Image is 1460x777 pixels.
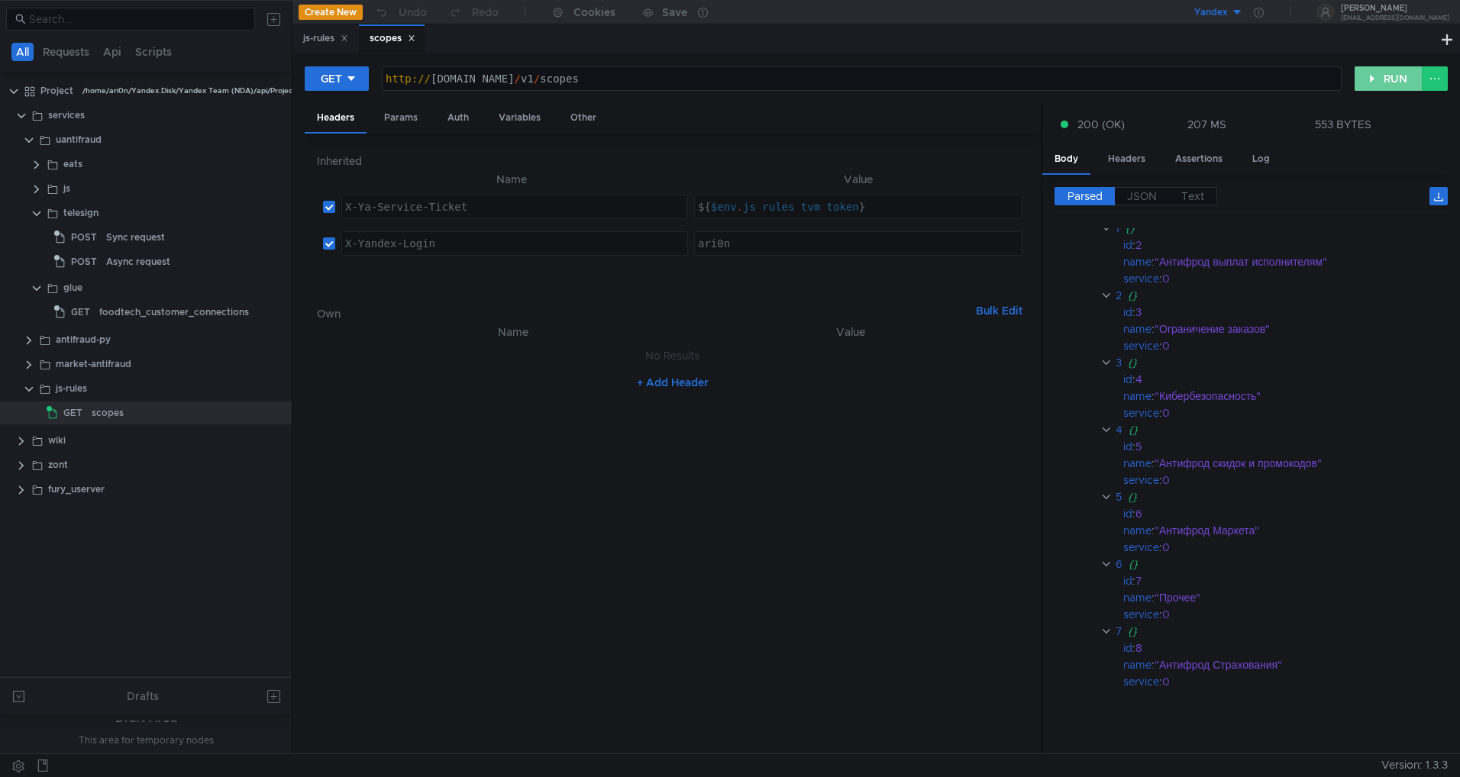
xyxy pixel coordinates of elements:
[1129,556,1427,572] div: {}
[1123,270,1159,287] div: service
[1042,145,1090,175] div: Body
[1123,405,1448,421] div: :
[1135,237,1427,253] div: 2
[1123,237,1132,253] div: id
[1123,673,1448,690] div: :
[1123,589,1448,606] div: :
[1123,606,1159,623] div: service
[438,1,509,24] button: Redo
[1128,354,1427,371] div: {}
[472,3,499,21] div: Redo
[631,373,715,392] button: + Add Header
[1123,388,1448,405] div: :
[370,31,415,47] div: scopes
[1123,640,1132,656] div: id
[1123,539,1448,556] div: :
[1123,656,1448,673] div: :
[106,226,165,249] div: Sync request
[1135,304,1427,321] div: 3
[1123,388,1152,405] div: name
[71,301,90,324] span: GET
[317,305,970,323] h6: Own
[1123,673,1159,690] div: service
[1123,253,1152,270] div: name
[99,43,126,61] button: Api
[1116,220,1119,237] div: 1
[1123,640,1448,656] div: :
[1077,116,1125,133] span: 200 (OK)
[1127,189,1157,203] span: JSON
[1116,421,1122,438] div: 4
[305,104,367,134] div: Headers
[38,43,94,61] button: Requests
[1155,253,1429,270] div: "Антифрод выплат исполнителям"
[1123,405,1159,421] div: service
[305,66,369,91] button: GET
[970,301,1029,320] button: Bulk Edit
[71,226,97,249] span: POST
[82,79,296,102] div: /home/ari0n/Yandex.Disk/Yandex Team (NDA)/api/Project
[48,453,68,476] div: zont
[1123,522,1448,539] div: :
[1123,270,1448,287] div: :
[11,43,34,61] button: All
[1162,606,1429,623] div: 0
[1341,15,1449,21] div: [EMAIL_ADDRESS][DOMAIN_NAME]
[1163,145,1235,173] div: Assertions
[558,104,609,132] div: Other
[1068,189,1103,203] span: Parsed
[1123,455,1152,472] div: name
[321,70,342,87] div: GET
[48,429,66,452] div: wiki
[1162,337,1429,354] div: 0
[99,301,249,324] div: foodtech_customer_connections
[1116,287,1122,304] div: 2
[1123,455,1448,472] div: :
[1155,589,1429,606] div: "Прочее"
[1116,556,1122,572] div: 6
[1381,754,1448,776] span: Version: 1.3.3
[63,177,70,200] div: js
[1123,505,1132,522] div: id
[335,170,688,189] th: Name
[1135,438,1427,455] div: 5
[1123,237,1448,253] div: :
[1123,304,1132,321] div: id
[486,104,553,132] div: Variables
[127,687,159,705] div: Drafts
[48,104,85,127] div: services
[1355,66,1423,91] button: RUN
[106,250,170,273] div: Async request
[1129,421,1427,438] div: {}
[1123,606,1448,623] div: :
[1123,589,1152,606] div: name
[688,170,1029,189] th: Value
[1155,656,1429,673] div: "Антифрод Страхования"
[1123,505,1448,522] div: :
[1123,522,1152,539] div: name
[1123,337,1448,354] div: :
[56,377,87,400] div: js-rules
[1123,371,1448,388] div: :
[435,104,481,132] div: Auth
[299,5,363,20] button: Create New
[1123,539,1159,556] div: service
[1126,220,1427,237] div: {}
[573,3,615,21] div: Cookies
[1116,623,1122,640] div: 7
[1162,673,1429,690] div: 0
[1116,488,1122,505] div: 5
[63,401,82,424] span: GET
[1123,304,1448,321] div: :
[303,31,348,47] div: js-rules
[1123,572,1132,589] div: id
[372,104,430,132] div: Params
[1123,472,1448,488] div: :
[63,202,99,224] div: telesign
[131,43,176,61] button: Scripts
[71,250,97,273] span: POST
[1128,287,1427,304] div: {}
[1128,488,1427,505] div: {}
[1123,321,1448,337] div: :
[662,7,687,18] div: Save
